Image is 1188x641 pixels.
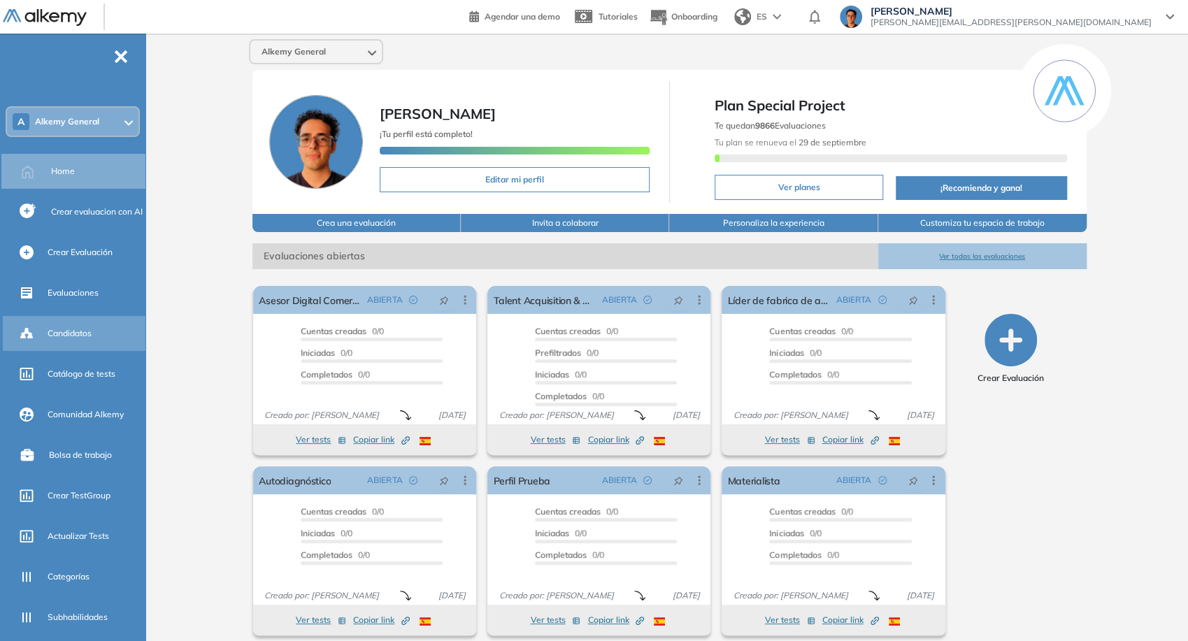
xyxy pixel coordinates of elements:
[252,243,878,269] span: Evaluaciones abiertas
[296,431,346,448] button: Ver tests
[978,372,1044,384] span: Crear Evaluación
[301,549,370,560] span: 0/0
[535,369,587,380] span: 0/0
[269,95,363,189] img: Foto de perfil
[878,476,887,484] span: check-circle
[769,347,821,358] span: 0/0
[796,137,866,147] b: 29 de septiembre
[535,369,569,380] span: Iniciadas
[755,120,775,131] b: 9866
[878,296,887,304] span: check-circle
[908,294,918,305] span: pushpin
[871,6,1152,17] span: [PERSON_NAME]
[301,347,352,358] span: 0/0
[666,409,705,422] span: [DATE]
[727,589,853,602] span: Creado por: [PERSON_NAME]
[493,409,619,422] span: Creado por: [PERSON_NAME]
[353,614,410,626] span: Copiar link
[420,617,431,626] img: ESP
[35,116,99,127] span: Alkemy General
[409,476,417,484] span: check-circle
[671,11,717,22] span: Onboarding
[535,326,601,336] span: Cuentas creadas
[769,506,852,517] span: 0/0
[908,475,918,486] span: pushpin
[301,369,352,380] span: Completados
[765,431,815,448] button: Ver tests
[439,475,449,486] span: pushpin
[599,11,638,22] span: Tutoriales
[669,214,878,232] button: Personaliza la experiencia
[301,528,335,538] span: Iniciadas
[48,530,109,542] span: Actualizar Tests
[601,294,636,306] span: ABIERTA
[878,214,1087,232] button: Customiza tu espacio de trabajo
[535,391,604,401] span: 0/0
[822,612,879,628] button: Copiar link
[429,469,459,491] button: pushpin
[535,391,587,401] span: Completados
[715,137,866,147] span: Tu plan se renueva el
[769,369,838,380] span: 0/0
[530,612,580,628] button: Ver tests
[871,17,1152,28] span: [PERSON_NAME][EMAIL_ADDRESS][PERSON_NAME][DOMAIN_NAME]
[51,165,75,178] span: Home
[493,589,619,602] span: Creado por: [PERSON_NAME]
[301,326,384,336] span: 0/0
[769,369,821,380] span: Completados
[535,528,587,538] span: 0/0
[301,369,370,380] span: 0/0
[535,549,604,560] span: 0/0
[259,409,385,422] span: Creado por: [PERSON_NAME]
[734,8,751,25] img: world
[48,570,90,583] span: Categorías
[409,296,417,304] span: check-circle
[836,294,871,306] span: ABIERTA
[822,431,879,448] button: Copiar link
[765,612,815,628] button: Ver tests
[535,549,587,560] span: Completados
[769,347,803,358] span: Iniciadas
[727,286,830,314] a: Líder de fabrica de abanicos
[769,326,835,336] span: Cuentas creadas
[601,474,636,487] span: ABIERTA
[48,611,108,624] span: Subhabilidades
[769,549,838,560] span: 0/0
[48,368,115,380] span: Catálogo de tests
[535,528,569,538] span: Iniciadas
[901,589,940,602] span: [DATE]
[535,506,601,517] span: Cuentas creadas
[51,206,143,218] span: Crear evaluacion con AI
[301,528,352,538] span: 0/0
[898,289,929,311] button: pushpin
[898,469,929,491] button: pushpin
[836,474,871,487] span: ABIERTA
[469,7,560,24] a: Agendar una demo
[301,326,366,336] span: Cuentas creadas
[727,466,780,494] a: Materialista
[715,175,883,200] button: Ver planes
[643,476,652,484] span: check-circle
[673,294,683,305] span: pushpin
[353,612,410,628] button: Copiar link
[757,10,767,23] span: ES
[48,327,92,340] span: Candidatos
[715,95,1067,116] span: Plan Special Project
[252,214,461,232] button: Crea una evaluación
[663,469,694,491] button: pushpin
[301,549,352,560] span: Completados
[301,506,366,517] span: Cuentas creadas
[654,617,665,626] img: ESP
[769,528,821,538] span: 0/0
[353,433,410,446] span: Copiar link
[420,437,431,445] img: ESP
[48,287,99,299] span: Evaluaciones
[353,431,410,448] button: Copiar link
[48,489,110,502] span: Crear TestGroup
[822,614,879,626] span: Copiar link
[48,408,124,421] span: Comunidad Alkemy
[769,528,803,538] span: Iniciadas
[367,474,402,487] span: ABIERTA
[493,466,550,494] a: Perfil Prueba
[666,589,705,602] span: [DATE]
